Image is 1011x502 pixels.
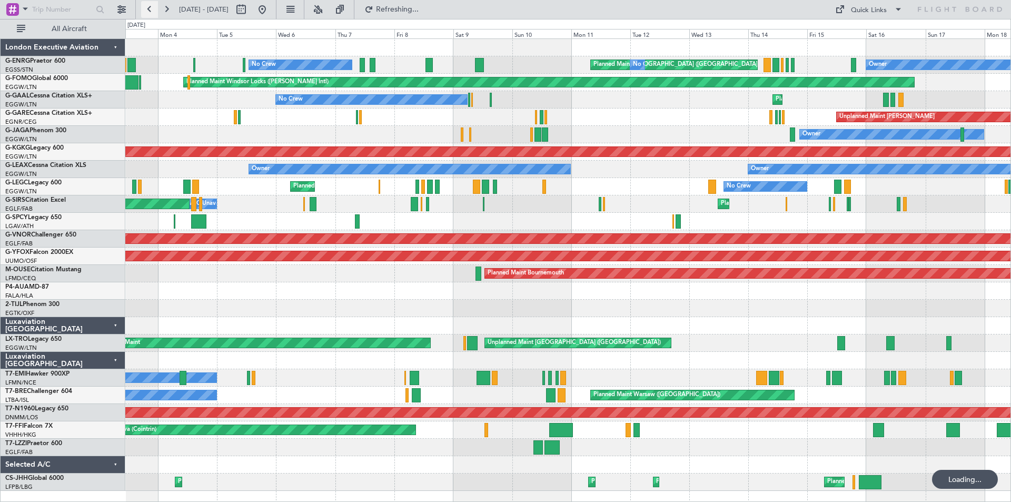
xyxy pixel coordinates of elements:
span: M-OUSE [5,267,31,273]
a: LTBA/ISL [5,396,29,404]
span: All Aircraft [27,25,111,33]
div: Planned Maint Warsaw ([GEOGRAPHIC_DATA]) [593,387,720,403]
div: Mon 4 [158,29,217,38]
div: Planned Maint [776,92,814,107]
a: P4-AUAMD-87 [5,284,49,290]
a: G-FOMOGlobal 6000 [5,75,68,82]
div: No Crew [727,179,751,194]
a: EGLF/FAB [5,240,33,248]
div: Planned Maint Bournemouth [488,265,564,281]
a: G-GAALCessna Citation XLS+ [5,93,92,99]
span: [DATE] - [DATE] [179,5,229,14]
div: No Crew [279,92,303,107]
a: G-LEAXCessna Citation XLS [5,162,86,169]
a: LFMN/NCE [5,379,36,387]
a: G-LEGCLegacy 600 [5,180,62,186]
a: EGGW/LTN [5,153,37,161]
a: EGGW/LTN [5,170,37,178]
a: G-SIRSCitation Excel [5,197,66,203]
div: Fri 8 [394,29,453,38]
a: G-YFOXFalcon 2000EX [5,249,73,255]
div: Thu 7 [335,29,394,38]
div: Sun 3 [99,29,158,38]
div: Tue 12 [630,29,689,38]
span: 2-TIJL [5,301,23,308]
a: EGGW/LTN [5,344,37,352]
div: Owner [751,161,769,177]
div: Thu 14 [748,29,807,38]
div: Unplanned Maint [PERSON_NAME] [839,109,935,125]
a: G-GARECessna Citation XLS+ [5,110,92,116]
span: G-VNOR [5,232,31,238]
a: G-JAGAPhenom 300 [5,127,66,134]
div: Loading... [932,470,998,489]
div: Planned Maint [GEOGRAPHIC_DATA] ([GEOGRAPHIC_DATA]) [827,474,993,490]
div: No Crew [633,57,657,73]
span: G-FOMO [5,75,32,82]
a: T7-BREChallenger 604 [5,388,72,395]
span: Refreshing... [375,6,420,13]
span: T7-EMI [5,371,26,377]
button: All Aircraft [12,21,114,37]
a: 2-TIJLPhenom 300 [5,301,60,308]
span: G-LEGC [5,180,28,186]
div: Fri 15 [807,29,866,38]
a: T7-LZZIPraetor 600 [5,440,62,447]
div: Unplanned Maint [GEOGRAPHIC_DATA] ([GEOGRAPHIC_DATA]) [488,335,661,351]
span: T7-BRE [5,388,27,395]
div: A/C Unavailable [190,196,234,212]
a: LX-TROLegacy 650 [5,336,62,342]
div: Owner [802,126,820,142]
a: EGLF/FAB [5,205,33,213]
div: Planned Maint Windsor Locks ([PERSON_NAME] Intl) [186,74,329,90]
span: P4-AUA [5,284,29,290]
div: Planned Maint [GEOGRAPHIC_DATA] ([GEOGRAPHIC_DATA]) [656,474,822,490]
div: Tue 5 [217,29,276,38]
div: Sat 9 [453,29,512,38]
a: VHHH/HKG [5,431,36,439]
a: EGGW/LTN [5,135,37,143]
span: G-SPCY [5,214,28,221]
input: Trip Number [32,2,93,17]
span: G-SIRS [5,197,25,203]
a: UUMO/OSF [5,257,37,265]
a: EGGW/LTN [5,188,37,195]
a: LFMD/CEQ [5,274,36,282]
span: G-KGKG [5,145,30,151]
div: Planned Maint [GEOGRAPHIC_DATA] ([GEOGRAPHIC_DATA]) [591,474,757,490]
div: Mon 11 [571,29,630,38]
span: G-YFOX [5,249,29,255]
a: EGLF/FAB [5,448,33,456]
a: G-KGKGLegacy 600 [5,145,64,151]
div: [DATE] [127,21,145,30]
div: Wed 13 [689,29,748,38]
button: Quick Links [830,1,908,18]
span: G-ENRG [5,58,30,64]
span: T7-N1960 [5,406,35,412]
div: Sun 10 [512,29,571,38]
div: Sun 17 [926,29,985,38]
span: G-LEAX [5,162,28,169]
div: Planned Maint [GEOGRAPHIC_DATA] ([GEOGRAPHIC_DATA]) [593,57,759,73]
a: LFPB/LBG [5,483,33,491]
a: EGGW/LTN [5,101,37,109]
div: Planned Maint [GEOGRAPHIC_DATA] ([GEOGRAPHIC_DATA]) [721,196,887,212]
a: M-OUSECitation Mustang [5,267,82,273]
a: DNMM/LOS [5,414,38,421]
a: LGAV/ATH [5,222,34,230]
span: G-GAAL [5,93,29,99]
a: FALA/HLA [5,292,33,300]
div: Quick Links [851,5,887,16]
a: T7-FFIFalcon 7X [5,423,53,429]
a: G-SPCYLegacy 650 [5,214,62,221]
div: No Crew [252,57,276,73]
a: T7-EMIHawker 900XP [5,371,70,377]
span: G-GARE [5,110,29,116]
span: CS-JHH [5,475,28,481]
a: EGGW/LTN [5,83,37,91]
div: Owner [869,57,887,73]
span: T7-LZZI [5,440,27,447]
a: G-ENRGPraetor 600 [5,58,65,64]
span: G-JAGA [5,127,29,134]
span: T7-FFI [5,423,24,429]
